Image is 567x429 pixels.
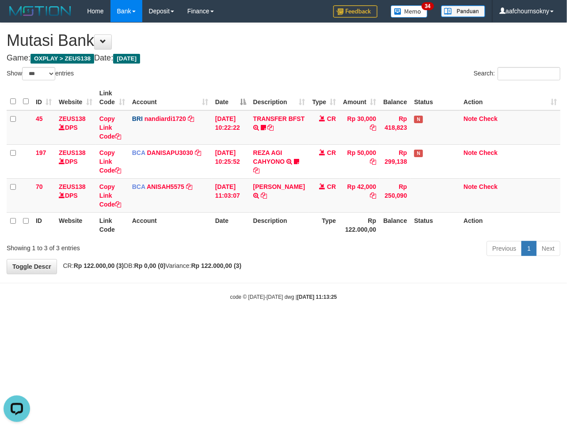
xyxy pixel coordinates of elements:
td: Rp 30,000 [339,110,380,145]
a: Copy nandiardi1720 to clipboard [188,115,194,122]
img: Feedback.jpg [333,5,377,18]
a: Check [479,115,498,122]
td: [DATE] 11:03:07 [212,178,250,212]
th: Type: activate to sort column ascending [308,85,339,110]
th: Date [212,212,250,237]
a: Copy DANISAPU3030 to clipboard [195,149,201,156]
select: Showentries [22,67,55,80]
a: DANISAPU3030 [147,149,193,156]
a: Copy TRANSFER BFST to clipboard [268,124,274,131]
button: Open LiveChat chat widget [4,4,30,30]
a: ZEUS138 [59,149,86,156]
label: Search: [474,67,560,80]
label: Show entries [7,67,74,80]
img: MOTION_logo.png [7,4,74,18]
img: panduan.png [441,5,485,17]
a: Note [464,183,477,190]
small: code © [DATE]-[DATE] dwg | [230,294,337,300]
td: [DATE] 10:25:52 [212,144,250,178]
a: [PERSON_NAME] [253,183,305,190]
a: Copy Link Code [99,183,121,208]
a: ZEUS138 [59,183,86,190]
a: Note [464,149,477,156]
th: Description [250,212,308,237]
th: Rp 122.000,00 [339,212,380,237]
td: DPS [55,144,96,178]
span: [DATE] [113,54,140,64]
a: REZA AGI CAHYONO [253,149,285,165]
a: Toggle Descr [7,259,57,274]
a: Check [479,183,498,190]
th: Action [460,212,560,237]
a: Copy TEGUH YULIAN to clipboard [261,192,267,199]
th: Website: activate to sort column ascending [55,85,96,110]
span: BCA [132,183,145,190]
a: Copy Rp 50,000 to clipboard [370,158,376,165]
th: Description: activate to sort column ascending [250,85,308,110]
th: Action: activate to sort column ascending [460,85,560,110]
span: 197 [36,149,46,156]
span: BCA [132,149,145,156]
th: ID: activate to sort column ascending [32,85,55,110]
span: CR [327,149,336,156]
a: Check [479,149,498,156]
td: DPS [55,178,96,212]
a: nandiardi1720 [145,115,186,122]
th: Type [308,212,339,237]
a: TRANSFER BFST [253,115,305,122]
div: Showing 1 to 3 of 3 entries [7,240,230,252]
a: Copy Rp 42,000 to clipboard [370,192,376,199]
th: Status [411,212,460,237]
td: Rp 299,138 [380,144,411,178]
th: Amount: activate to sort column ascending [339,85,380,110]
span: 34 [422,2,434,10]
td: Rp 42,000 [339,178,380,212]
span: Has Note [414,150,423,157]
a: Copy ANISAH5575 to clipboard [186,183,192,190]
span: CR: DB: Variance: [59,262,242,269]
a: Previous [487,241,522,256]
a: ZEUS138 [59,115,86,122]
th: Account [129,212,212,237]
th: Status [411,85,460,110]
span: Has Note [414,116,423,123]
th: Link Code: activate to sort column ascending [96,85,129,110]
a: Copy Link Code [99,149,121,174]
span: CR [327,183,336,190]
a: Note [464,115,477,122]
a: Next [536,241,560,256]
strong: [DATE] 11:13:25 [297,294,337,300]
td: DPS [55,110,96,145]
td: Rp 250,090 [380,178,411,212]
th: Website [55,212,96,237]
th: Date: activate to sort column descending [212,85,250,110]
a: Copy Link Code [99,115,121,140]
th: Account: activate to sort column ascending [129,85,212,110]
span: 45 [36,115,43,122]
strong: Rp 122.000,00 (3) [74,262,124,269]
th: Link Code [96,212,129,237]
h4: Game: Date: [7,54,560,63]
th: Balance [380,212,411,237]
span: BRI [132,115,143,122]
th: Balance [380,85,411,110]
span: CR [327,115,336,122]
a: Copy Rp 30,000 to clipboard [370,124,376,131]
input: Search: [498,67,560,80]
h1: Mutasi Bank [7,32,560,49]
span: 70 [36,183,43,190]
td: Rp 418,823 [380,110,411,145]
strong: Rp 122.000,00 (3) [191,262,242,269]
img: Button%20Memo.svg [391,5,428,18]
td: [DATE] 10:22:22 [212,110,250,145]
th: ID [32,212,55,237]
strong: Rp 0,00 (0) [134,262,166,269]
a: 1 [521,241,537,256]
span: OXPLAY > ZEUS138 [30,54,94,64]
a: ANISAH5575 [147,183,184,190]
td: Rp 50,000 [339,144,380,178]
a: Copy REZA AGI CAHYONO to clipboard [253,167,259,174]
